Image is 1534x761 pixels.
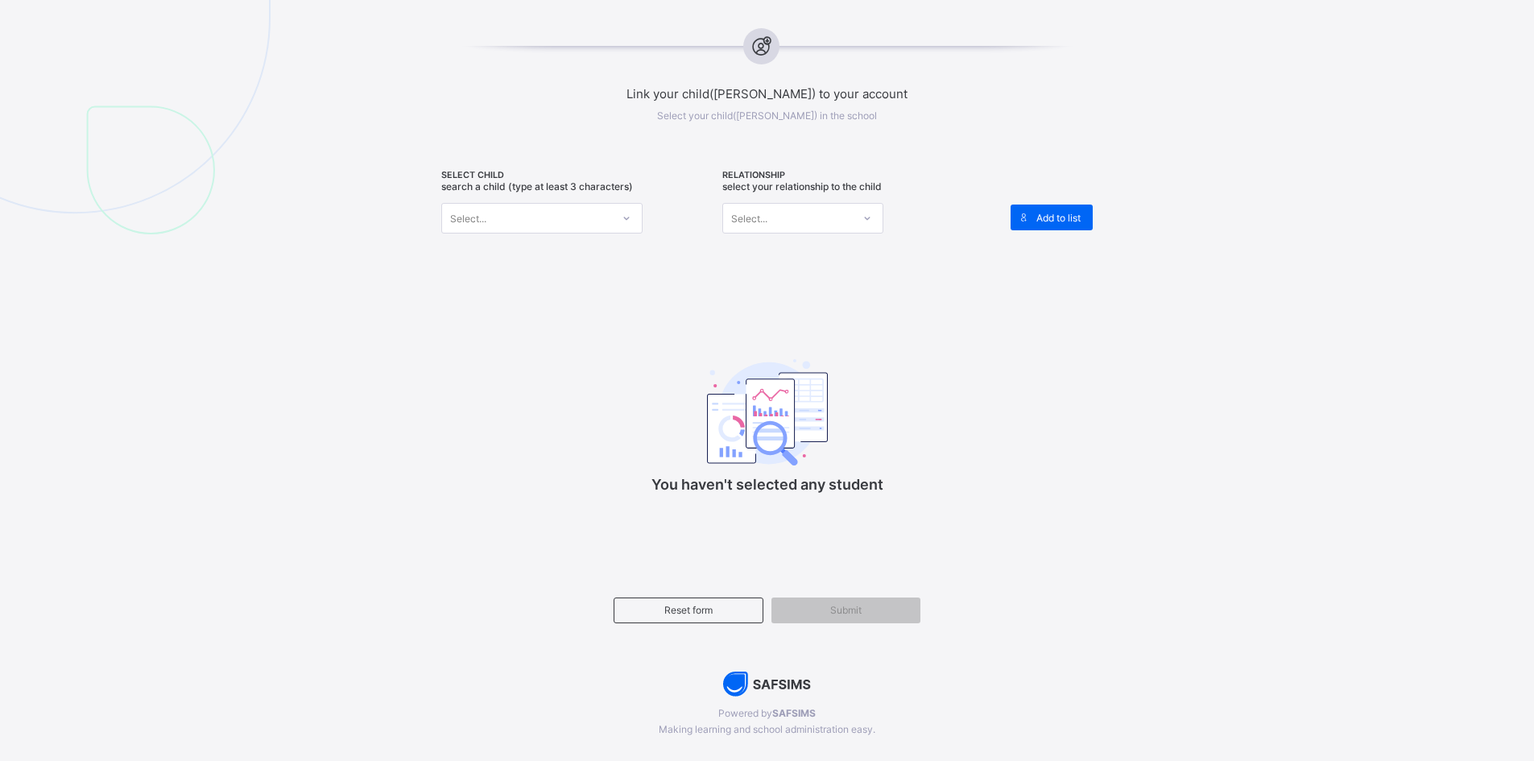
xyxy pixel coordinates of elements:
[383,723,1151,735] span: Making learning and school administration easy.
[731,203,767,234] div: Select...
[722,170,995,180] span: RELATIONSHIP
[626,604,750,616] span: Reset form
[722,180,882,192] span: Select your relationship to the child
[772,707,816,719] b: SAFSIMS
[606,476,928,493] p: You haven't selected any student
[606,315,928,517] div: You haven't selected any student
[450,203,486,234] div: Select...
[383,707,1151,719] span: Powered by
[784,604,909,616] span: Submit
[441,180,633,192] span: Search a child (type at least 3 characters)
[657,110,877,122] span: Select your child([PERSON_NAME]) in the school
[383,86,1151,101] span: Link your child([PERSON_NAME]) to your account
[723,672,811,697] img: AdK1DDW6R+oPwAAAABJRU5ErkJggg==
[707,359,828,465] img: classEmptyState.7d4ec5dc6d57f4e1adfd249b62c1c528.svg
[441,170,714,180] span: SELECT CHILD
[1036,212,1081,224] span: Add to list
